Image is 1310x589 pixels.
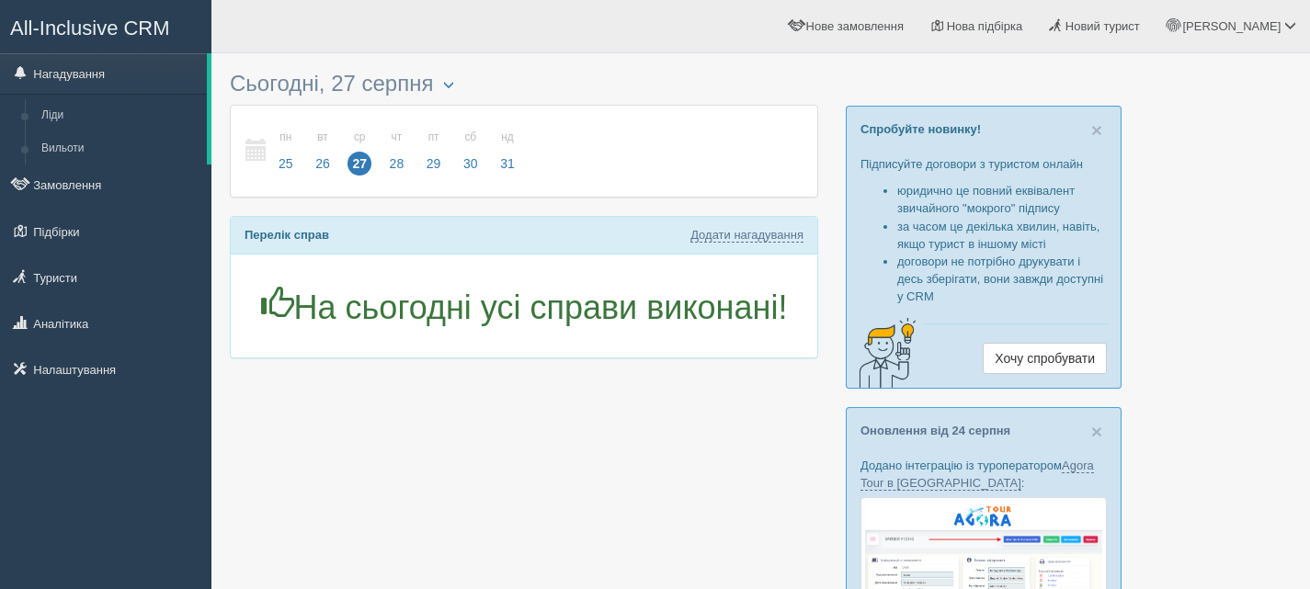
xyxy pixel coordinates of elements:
span: [PERSON_NAME] [1182,19,1281,33]
p: Додано інтеграцію із туроператором : [860,457,1107,492]
li: договори не потрібно друкувати і десь зберігати, вони завжди доступні у CRM [897,253,1107,305]
p: Підписуйте договори з туристом онлайн [860,155,1107,173]
button: Close [1091,120,1102,140]
span: 30 [459,152,483,176]
span: 29 [422,152,446,176]
a: чт 28 [380,119,415,183]
span: Новий турист [1065,19,1140,33]
a: All-Inclusive CRM [1,1,211,51]
img: creative-idea-2907357.png [847,316,920,390]
p: Спробуйте новинку! [860,120,1107,138]
a: ср 27 [342,119,377,183]
li: юридично це повний еквівалент звичайного "мокрого" підпису [897,182,1107,217]
a: сб 30 [453,119,488,183]
span: 31 [496,152,519,176]
a: пт 29 [416,119,451,183]
a: Вильоти [33,132,207,165]
small: ср [347,130,371,145]
a: пн 25 [268,119,303,183]
li: за часом це декілька хвилин, навіть, якщо турист в іншому місті [897,218,1107,253]
small: пт [422,130,446,145]
a: Додати нагадування [690,228,803,243]
a: Agora Tour в [GEOGRAPHIC_DATA] [860,459,1094,491]
small: сб [459,130,483,145]
h1: На сьогодні усі справи виконані! [245,287,803,326]
span: × [1091,119,1102,141]
small: нд [496,130,519,145]
span: 25 [274,152,298,176]
button: Close [1091,422,1102,441]
h3: Сьогодні, 27 серпня [230,72,818,96]
span: Нове замовлення [806,19,904,33]
b: Перелік справ [245,228,329,242]
span: All-Inclusive CRM [10,17,170,40]
span: 26 [311,152,335,176]
span: 28 [385,152,409,176]
span: 27 [347,152,371,176]
span: Нова підбірка [947,19,1023,33]
small: чт [385,130,409,145]
a: Ліди [33,99,207,132]
a: Хочу спробувати [983,343,1107,374]
small: вт [311,130,335,145]
a: нд 31 [490,119,520,183]
a: Оновлення від 24 серпня [860,424,1010,437]
a: вт 26 [305,119,340,183]
span: × [1091,421,1102,442]
small: пн [274,130,298,145]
